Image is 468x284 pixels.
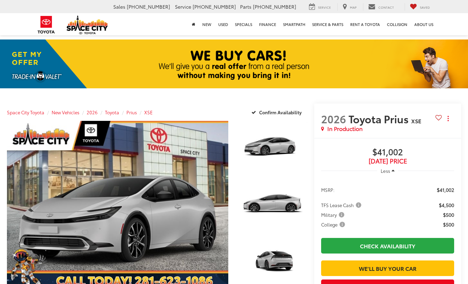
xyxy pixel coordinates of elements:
[33,14,59,36] img: Toyota
[309,13,347,35] a: Service & Parts
[235,120,308,175] img: 2026 Toyota Prius XSE
[259,109,302,115] span: Confirm Availability
[337,3,362,11] a: Map
[437,186,454,193] span: $41,002
[321,111,346,126] span: 2026
[448,116,449,121] span: dropdown dots
[304,3,336,11] a: Service
[236,178,307,232] a: Expand Photo 2
[321,221,347,228] button: College
[321,238,454,254] a: Check Availability
[231,13,256,35] a: Specials
[347,13,383,35] a: Rent a Toyota
[126,109,137,115] a: Prius
[127,3,170,10] span: [PHONE_NUMBER]
[411,13,437,35] a: About Us
[363,3,399,11] a: Contact
[193,3,236,10] span: [PHONE_NUMBER]
[248,106,308,118] button: Confirm Availability
[175,3,191,10] span: Service
[411,117,421,125] span: XSE
[188,13,199,35] a: Home
[113,3,125,10] span: Sales
[215,13,231,35] a: Used
[235,178,308,232] img: 2026 Toyota Prius XSE
[87,109,98,115] a: 2026
[321,202,364,208] button: TFS Lease Cash
[105,109,119,115] a: Toyota
[348,111,411,126] span: Toyota Prius
[443,211,454,218] span: $500
[321,202,363,208] span: TFS Lease Cash
[280,13,309,35] a: SmartPath
[420,5,430,9] span: Saved
[378,5,394,9] span: Contact
[405,3,435,11] a: My Saved Vehicles
[321,211,346,218] span: Military
[321,211,347,218] button: Military
[381,168,390,174] span: Less
[442,113,454,125] button: Actions
[253,3,296,10] span: [PHONE_NUMBER]
[199,13,215,35] a: New
[318,5,331,9] span: Service
[443,221,454,228] span: $500
[7,109,44,115] a: Space City Toyota
[321,158,454,165] span: [DATE] Price
[327,125,363,133] span: In Production
[52,109,79,115] a: New Vehicles
[240,3,251,10] span: Parts
[144,109,153,115] a: XSE
[377,165,398,177] button: Less
[321,260,454,276] a: We'll Buy Your Car
[236,121,307,175] a: Expand Photo 1
[67,15,108,34] img: Space City Toyota
[383,13,411,35] a: Collision
[321,186,335,193] span: MSRP:
[321,147,454,158] span: $41,002
[350,5,356,9] span: Map
[321,221,346,228] span: College
[439,202,454,208] span: $4,500
[256,13,280,35] a: Finance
